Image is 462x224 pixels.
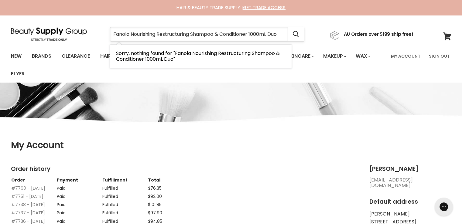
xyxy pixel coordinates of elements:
[110,27,304,42] form: Product
[6,47,387,83] ul: Main menu
[56,183,102,191] td: Paid
[319,50,350,63] a: Makeup
[148,210,162,216] span: $97.90
[148,185,162,191] span: $76.35
[282,50,317,63] a: Skincare
[57,50,94,63] a: Clearance
[288,27,304,41] button: Search
[369,211,451,217] li: [PERSON_NAME]
[56,207,102,216] td: Paid
[148,193,162,199] span: $92.00
[11,177,56,183] th: Order
[56,216,102,224] td: Paid
[11,140,451,151] h1: My Account
[351,50,374,63] a: Wax
[432,195,456,218] iframe: Gorgias live chat messenger
[369,176,413,189] a: [EMAIL_ADDRESS][DOMAIN_NAME]
[148,202,162,208] span: $101.85
[102,191,148,199] td: Fulfilled
[3,47,459,83] nav: Main
[6,67,29,80] a: Flyer
[102,177,148,183] th: Fulfillment
[11,210,45,216] a: #7737 - [DATE]
[56,191,102,199] td: Paid
[116,50,280,62] span: Sorry, nothing found for "Fanola Nourishing Restructuring Shampoo & Conditioner 1000mL Duo"
[11,165,357,172] h2: Order history
[11,193,43,199] a: #7751 - [DATE]
[102,199,148,207] td: Fulfilled
[11,202,45,208] a: #7738 - [DATE]
[11,185,45,191] a: #7760 - [DATE]
[102,207,148,216] td: Fulfilled
[96,50,131,63] a: Haircare
[369,198,451,205] h2: Default address
[27,50,56,63] a: Brands
[148,177,193,183] th: Total
[243,4,286,11] a: GET TRADE ACCESS
[3,5,459,11] div: HAIR & BEAUTY TRADE SUPPLY |
[56,177,102,183] th: Payment
[110,45,292,68] li: No Results
[102,183,148,191] td: Fulfilled
[387,50,424,63] a: My Account
[425,50,453,63] a: Sign Out
[56,199,102,207] td: Paid
[369,165,451,172] h2: [PERSON_NAME]
[102,216,148,224] td: Fulfilled
[110,27,288,41] input: Search
[6,50,26,63] a: New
